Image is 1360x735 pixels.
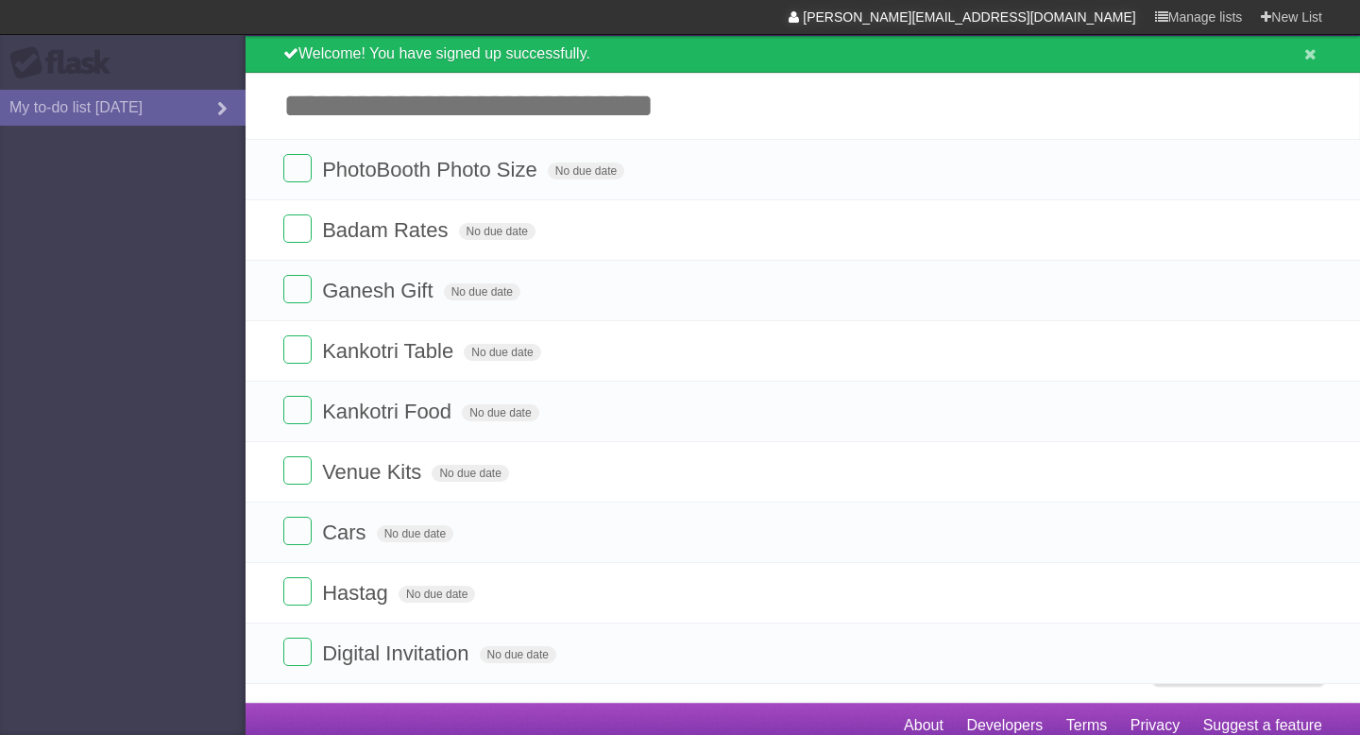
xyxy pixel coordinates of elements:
span: No due date [464,344,540,361]
span: Digital Invitation [322,641,473,665]
span: No due date [399,586,475,603]
label: Done [283,154,312,182]
div: Flask [9,46,123,80]
span: No due date [444,283,520,300]
label: Done [283,517,312,545]
span: Kankotri Food [322,400,456,423]
div: Welcome! You have signed up successfully. [246,36,1360,73]
span: Ganesh Gift [322,279,437,302]
span: Hastag [322,581,393,605]
span: Venue Kits [322,460,426,484]
label: Done [283,275,312,303]
label: Done [283,396,312,424]
span: Cars [322,521,370,544]
span: PhotoBooth Photo Size [322,158,542,181]
span: No due date [548,162,624,179]
span: No due date [377,525,453,542]
label: Done [283,335,312,364]
label: Done [283,638,312,666]
label: Done [283,214,312,243]
label: Done [283,577,312,606]
label: Done [283,456,312,485]
span: Kankotri Table [322,339,458,363]
span: No due date [432,465,508,482]
span: No due date [480,646,556,663]
span: No due date [462,404,538,421]
span: Badam Rates [322,218,452,242]
span: No due date [459,223,535,240]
